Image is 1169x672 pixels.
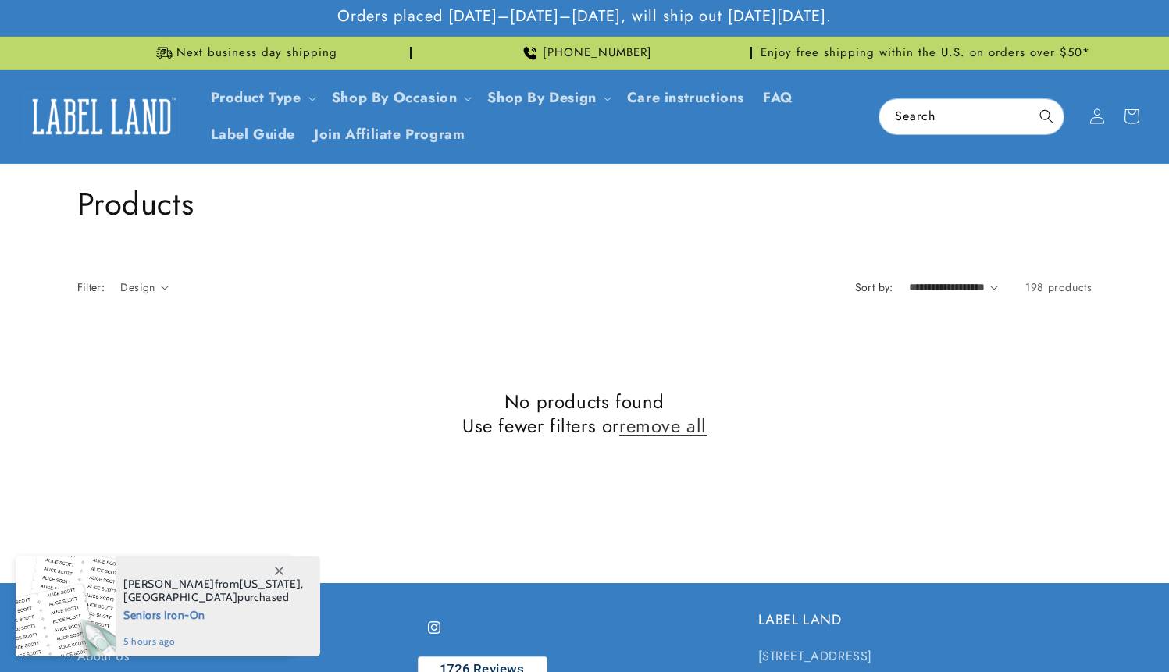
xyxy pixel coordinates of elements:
div: Announcement [418,37,752,69]
span: 5 hours ago [123,635,304,649]
span: [GEOGRAPHIC_DATA] [123,590,237,604]
span: FAQ [763,89,793,107]
span: Orders placed [DATE]–[DATE]–[DATE], will ship out [DATE][DATE]. [337,6,832,27]
label: Sort by: [855,279,893,295]
span: Enjoy free shipping within the U.S. on orders over $50* [761,45,1090,61]
summary: Shop By Occasion [323,80,479,116]
a: Join Affiliate Program [305,116,474,153]
span: [US_STATE] [239,577,301,591]
button: Search [1029,99,1064,133]
a: Shop By Design [487,87,596,108]
span: Join Affiliate Program [314,126,465,144]
a: remove all [619,414,707,438]
summary: Product Type [201,80,323,116]
span: Shop By Occasion [332,89,458,107]
span: Care instructions [627,89,744,107]
span: [PERSON_NAME] [123,577,215,591]
span: 198 products [1025,279,1092,295]
span: from , purchased [123,578,304,604]
span: Next business day shipping [176,45,337,61]
div: Announcement [758,37,1092,69]
a: Label Guide [201,116,305,153]
summary: Shop By Design [478,80,617,116]
h2: LABEL LAND [758,611,1092,629]
img: Label Land [23,92,180,140]
a: FAQ [754,80,803,116]
span: [PHONE_NUMBER] [543,45,652,61]
a: Care instructions [618,80,754,116]
h2: No products found Use fewer filters or [77,389,1092,438]
h1: Products [77,183,1092,224]
h2: Filter: [77,279,105,296]
span: Label Guide [211,126,296,144]
div: Announcement [77,37,412,69]
span: Design [120,279,155,295]
span: Seniors Iron-On [123,604,304,624]
summary: Design (0 selected) [120,279,169,296]
a: Label Land [18,87,186,147]
a: Product Type [211,87,301,108]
